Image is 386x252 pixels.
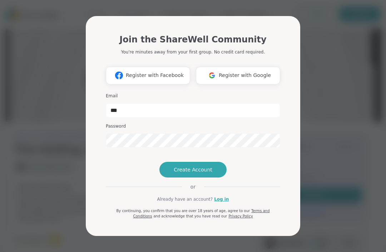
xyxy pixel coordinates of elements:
[174,166,212,173] span: Create Account
[112,69,126,82] img: ShareWell Logomark
[106,67,190,84] button: Register with Facebook
[106,93,280,99] h3: Email
[126,72,184,79] span: Register with Facebook
[121,49,265,55] p: You're minutes away from your first group. No credit card required.
[219,72,271,79] span: Register with Google
[214,196,229,202] a: Log in
[106,123,280,129] h3: Password
[182,183,204,190] span: or
[205,69,219,82] img: ShareWell Logomark
[153,214,227,218] span: and acknowledge that you have read our
[196,67,280,84] button: Register with Google
[159,162,227,178] button: Create Account
[119,33,266,46] h1: Join the ShareWell Community
[157,196,213,202] span: Already have an account?
[116,209,250,213] span: By continuing, you confirm that you are over 18 years of age, agree to our
[228,214,253,218] a: Privacy Policy
[133,209,269,218] a: Terms and Conditions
